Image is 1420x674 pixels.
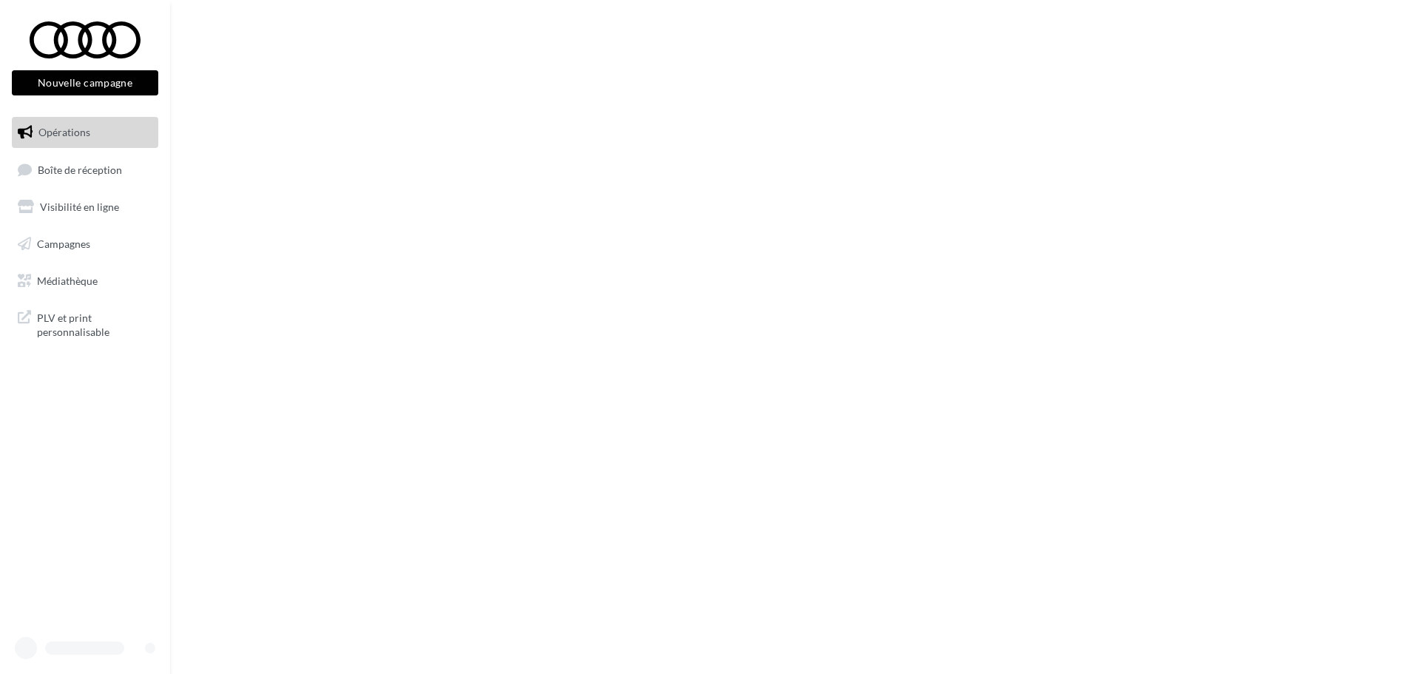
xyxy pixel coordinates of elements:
a: Campagnes [9,229,161,260]
span: PLV et print personnalisable [37,308,152,340]
span: Médiathèque [37,274,98,286]
span: Campagnes [37,237,90,250]
a: Boîte de réception [9,154,161,186]
span: Opérations [38,126,90,138]
a: Visibilité en ligne [9,192,161,223]
a: PLV et print personnalisable [9,302,161,346]
span: Visibilité en ligne [40,200,119,213]
button: Nouvelle campagne [12,70,158,95]
a: Médiathèque [9,266,161,297]
span: Boîte de réception [38,163,122,175]
a: Opérations [9,117,161,148]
